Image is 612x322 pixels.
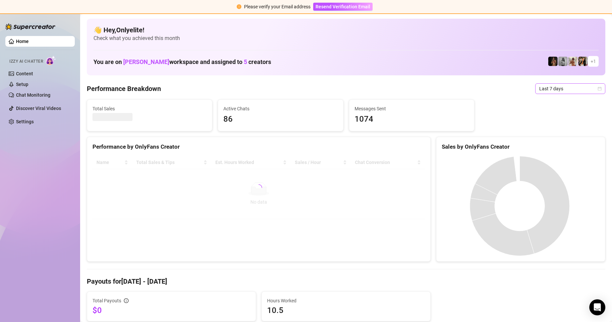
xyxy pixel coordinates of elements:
[591,58,596,65] span: + 1
[355,105,469,112] span: Messages Sent
[16,106,61,111] a: Discover Viral Videos
[313,3,373,11] button: Resend Verification Email
[568,57,578,66] img: Green
[223,105,338,112] span: Active Chats
[92,105,207,112] span: Total Sales
[87,84,161,93] h4: Performance Breakdown
[93,35,599,42] span: Check what you achieved this month
[87,277,605,286] h4: Payouts for [DATE] - [DATE]
[16,39,29,44] a: Home
[92,305,250,316] span: $0
[316,4,370,9] span: Resend Verification Email
[267,297,425,304] span: Hours Worked
[244,3,311,10] div: Please verify your Email address
[93,25,599,35] h4: 👋 Hey, Onlyelite !
[16,119,34,124] a: Settings
[5,23,55,30] img: logo-BBDzfeDw.svg
[355,113,469,126] span: 1074
[92,142,425,151] div: Performance by OnlyFans Creator
[558,57,568,66] img: A
[223,113,338,126] span: 86
[578,57,588,66] img: AdelDahan
[539,84,601,94] span: Last 7 days
[92,297,121,304] span: Total Payouts
[598,87,602,91] span: calendar
[93,58,271,66] h1: You are on workspace and assigned to creators
[255,184,262,191] span: loading
[589,299,605,315] div: Open Intercom Messenger
[16,92,50,98] a: Chat Monitoring
[9,58,43,65] span: Izzy AI Chatter
[16,82,28,87] a: Setup
[123,58,169,65] span: [PERSON_NAME]
[237,4,241,9] span: exclamation-circle
[46,56,56,65] img: AI Chatter
[442,142,600,151] div: Sales by OnlyFans Creator
[16,71,33,76] a: Content
[267,305,425,316] span: 10.5
[244,58,247,65] span: 5
[548,57,558,66] img: the_bohema
[124,298,129,303] span: info-circle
